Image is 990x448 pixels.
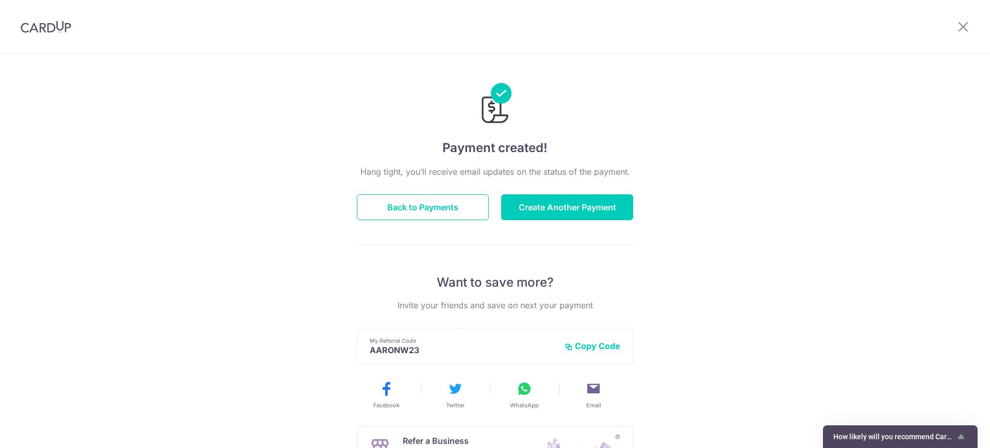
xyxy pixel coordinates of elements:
[356,380,417,409] button: Facebook
[357,194,489,220] button: Back to Payments
[494,380,555,409] button: WhatsApp
[833,430,967,443] button: Show survey - How likely will you recommend CardUp to a friend?
[833,433,955,441] span: How likely will you recommend CardUp to a friend?
[403,435,516,447] p: Refer a Business
[357,139,633,157] h4: Payment created!
[565,341,620,351] button: Copy Code
[373,401,400,409] span: Facebook
[425,380,486,409] button: Twitter
[21,21,71,33] img: CardUp
[370,337,556,345] p: My Referral Code
[924,417,980,443] iframe: Opens a widget where you can find more information
[446,401,465,409] span: Twitter
[510,401,539,409] span: WhatsApp
[586,401,601,409] span: Email
[357,299,633,311] p: Invite your friends and save on next your payment
[478,83,511,126] img: Payments
[370,345,556,355] p: AARONW23
[357,165,633,178] p: Hang tight, you’ll receive email updates on the status of the payment.
[357,274,633,291] p: Want to save more?
[563,380,624,409] button: Email
[501,194,633,220] button: Create Another Payment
